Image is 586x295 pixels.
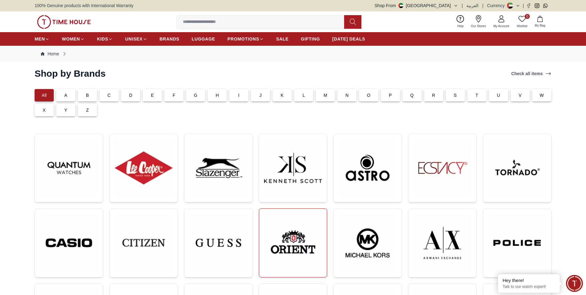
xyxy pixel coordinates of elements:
a: Instagram [535,3,539,8]
p: M [324,92,327,98]
span: 0 [525,14,530,19]
img: ... [264,139,322,197]
button: العربية [466,2,478,9]
span: UNISEX [125,36,142,42]
span: Wishlist [514,24,530,28]
p: C [108,92,111,98]
a: [DATE] DEALS [332,33,365,45]
img: ... [339,214,397,272]
p: X [43,107,46,113]
img: ... [413,139,471,197]
a: Help [453,14,467,30]
img: ... [488,139,546,197]
span: My Account [491,24,512,28]
p: F [173,92,175,98]
div: Currency [487,2,507,9]
a: Home [41,51,59,57]
img: ... [37,15,91,29]
p: Talk to our watch expert! [503,284,555,289]
a: LUGGAGE [192,33,215,45]
a: BRANDS [160,33,179,45]
a: PROMOTIONS [227,33,264,45]
img: United Arab Emirates [398,3,403,8]
a: KIDS [97,33,113,45]
img: ... [413,214,471,272]
a: Facebook [526,3,531,8]
img: ... [115,139,173,197]
span: KIDS [97,36,108,42]
span: SALE [276,36,289,42]
p: E [151,92,154,98]
p: K [281,92,284,98]
a: Whatsapp [543,3,548,8]
img: ... [339,139,397,197]
span: MEN [35,36,45,42]
a: SALE [276,33,289,45]
img: ... [40,139,98,197]
span: WOMEN [62,36,80,42]
a: 0Wishlist [513,14,531,30]
img: ... [264,214,322,272]
p: D [129,92,132,98]
span: GIFTING [301,36,320,42]
img: ... [115,214,173,272]
span: PROMOTIONS [227,36,259,42]
span: [DATE] DEALS [332,36,365,42]
a: Our Stores [467,14,490,30]
a: UNISEX [125,33,147,45]
span: My Bag [532,23,548,28]
p: B [86,92,89,98]
span: | [482,2,483,9]
span: Our Stores [469,24,488,28]
span: 100% Genuine products with International Warranty [35,2,133,9]
button: Shop From[GEOGRAPHIC_DATA] [375,2,458,9]
p: H [216,92,219,98]
p: J [259,92,262,98]
img: ... [189,214,247,272]
p: G [194,92,197,98]
a: MEN [35,33,49,45]
span: LUGGAGE [192,36,215,42]
nav: Breadcrumb [35,46,551,62]
p: U [497,92,500,98]
a: Check all items [510,69,553,78]
p: R [432,92,435,98]
span: Help [455,24,466,28]
div: Hey there! [503,277,555,284]
img: ... [488,214,546,272]
img: ... [189,139,247,197]
img: ... [40,214,98,272]
p: V [519,92,522,98]
button: My Bag [531,15,549,29]
span: | [462,2,463,9]
p: W [540,92,544,98]
p: N [345,92,348,98]
p: S [454,92,457,98]
p: T [475,92,478,98]
a: GIFTING [301,33,320,45]
p: Q [410,92,414,98]
a: WOMEN [62,33,85,45]
div: Chat Widget [566,275,583,292]
p: I [238,92,239,98]
p: O [367,92,370,98]
p: A [64,92,67,98]
h2: Shop by Brands [35,68,106,79]
p: All [42,92,47,98]
p: L [302,92,305,98]
p: Y [64,107,67,113]
p: P [389,92,392,98]
span: BRANDS [160,36,179,42]
span: | [523,2,524,9]
p: Z [86,107,89,113]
